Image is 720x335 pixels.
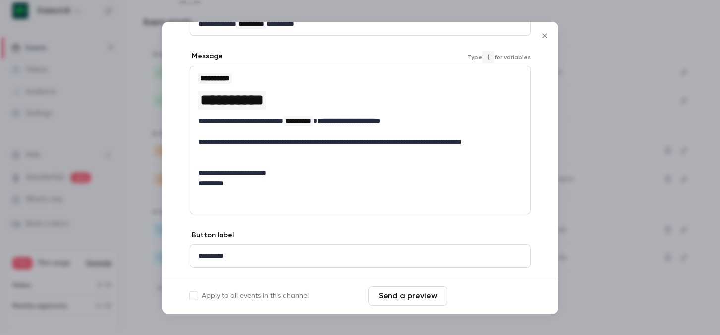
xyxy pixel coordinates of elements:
code: { [482,51,494,63]
button: Close [535,26,554,46]
button: Send a preview [368,286,447,306]
div: editor [190,13,530,35]
span: Type for variables [468,51,531,63]
label: Message [190,51,222,61]
div: editor [190,245,530,267]
label: Button label [190,230,234,240]
button: Save changes [451,286,531,306]
label: Apply to all events in this channel [190,291,309,301]
div: editor [190,66,530,194]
